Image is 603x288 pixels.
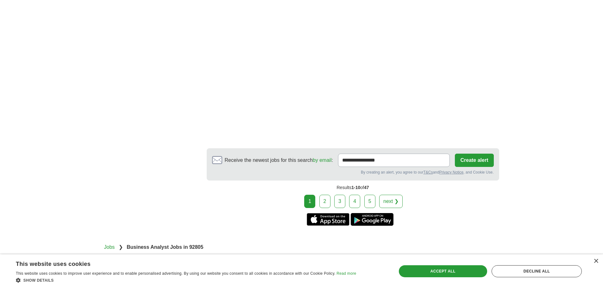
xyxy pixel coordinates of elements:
div: Results of [207,181,499,195]
a: Read more, opens a new window [336,271,356,276]
a: Get the Android app [351,213,393,226]
a: by email [313,157,332,163]
span: 1-10 [351,185,360,190]
a: 5 [364,195,375,208]
span: Show details [23,278,54,283]
a: 4 [349,195,360,208]
a: 3 [334,195,345,208]
div: Close [594,259,598,264]
span: Receive the newest jobs for this search : [225,156,333,164]
div: 1 [304,195,315,208]
a: 2 [319,195,330,208]
a: Privacy Notice [439,170,463,175]
div: By creating an alert, you agree to our and , and Cookie Use. [212,169,494,175]
div: Accept all [399,265,487,277]
span: 47 [364,185,369,190]
button: Create alert [455,154,493,167]
a: Jobs [104,244,115,250]
span: This website uses cookies to improve user experience and to enable personalised advertising. By u... [16,271,336,276]
strong: Business Analyst Jobs in 92805 [127,244,203,250]
div: This website uses cookies [16,258,340,268]
a: next ❯ [379,195,403,208]
div: Decline all [492,265,582,277]
a: Get the iPhone app [307,213,349,226]
div: Show details [16,277,356,283]
a: T&Cs [423,170,433,175]
span: ❯ [119,244,123,250]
